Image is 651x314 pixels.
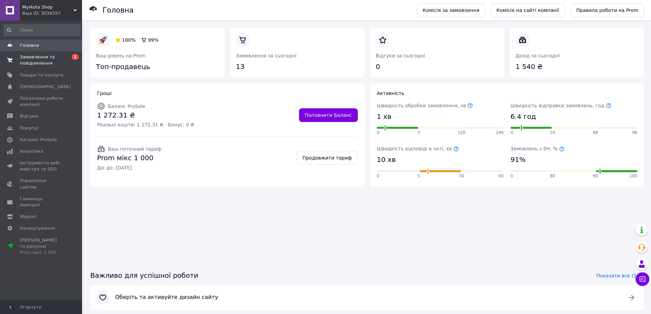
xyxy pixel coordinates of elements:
[20,125,38,131] span: Покупці
[377,91,405,96] span: Активність
[20,72,63,78] span: Товари та послуги
[20,137,57,143] span: Каталог ProSale
[20,148,43,154] span: Аналітика
[550,173,555,179] span: 80
[20,160,63,172] span: Інструменти веб-майстра та SEO
[511,173,513,179] span: 0
[90,271,198,281] span: Важливо для успішної роботи
[20,196,63,208] span: Гаманець компанії
[20,214,37,220] span: Маркет
[20,42,39,49] span: Головна
[417,3,485,17] a: Комісія за замовлення
[97,91,112,96] span: Гроші
[636,272,649,286] button: Чат з покупцем
[550,130,555,136] span: 24
[20,237,63,256] span: [PERSON_NAME] та рахунки
[511,146,565,151] span: Замовлень з ЕН, %
[418,173,420,179] span: 5
[20,54,63,66] span: Замовлення та повідомлення
[20,225,55,231] span: Налаштування
[97,110,194,120] span: 1 272.31 ₴
[377,146,459,151] span: Швидкість відповіді в чаті, хв
[20,95,63,108] span: Показники роботи компанії
[20,84,70,90] span: [DEMOGRAPHIC_DATA]
[418,130,420,136] span: 5
[596,272,638,279] span: Показати все (5)
[122,37,136,43] span: 100%
[108,146,162,152] span: Ваш поточний тариф
[377,103,473,108] span: Швидкість обробки замовлення, хв
[148,37,159,43] span: 99%
[632,130,637,136] span: 96
[3,24,81,36] input: Пошук
[377,130,380,136] span: 0
[377,173,380,179] span: 0
[20,113,38,119] span: Відгуки
[115,293,619,301] span: Оберіть та активуйте дизайн сайту
[297,151,358,165] a: Продовжити тариф
[593,130,598,136] span: 48
[511,103,611,108] span: Швидкість відправки замовлень, год
[20,178,63,190] span: Управління сайтом
[108,104,145,109] span: Баланс ProSale
[511,155,526,165] span: 91%
[97,153,162,163] span: Prom мікс 1 000
[593,173,598,179] span: 90
[377,112,392,122] span: 1 хв
[90,285,644,310] a: Оберіть та активуйте дизайн сайту
[570,3,644,17] a: Правила роботи на Prom
[498,173,503,179] span: 60
[97,164,162,171] span: Діє до: [DATE]
[511,112,536,122] span: 6.4 год
[458,130,465,136] span: 120
[511,130,513,136] span: 0
[103,6,134,14] h1: Головна
[629,173,637,179] span: 100
[22,10,82,16] div: Ваш ID: 3038357
[20,249,63,256] div: Prom мікс 1 000
[72,54,79,60] span: 1
[491,3,565,17] a: Комісія на сайті компанії
[97,121,194,128] span: Реальні кошти: 1 272.31 ₴ · Бонус: 0 ₴
[377,155,396,165] span: 10 хв
[299,108,358,122] a: Поповнити Баланс
[22,4,73,10] span: Myrkota Shop
[496,130,504,136] span: 240
[459,173,464,179] span: 30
